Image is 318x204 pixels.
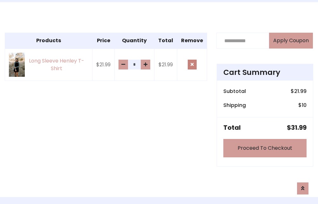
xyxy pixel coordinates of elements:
th: Price [92,33,115,49]
h6: Shipping [223,102,246,108]
h4: Cart Summary [223,68,307,77]
td: $21.99 [92,49,115,81]
h5: $ [287,124,307,131]
th: Total [154,33,177,49]
button: Apply Coupon [269,33,313,49]
a: Proceed To Checkout [223,139,307,157]
th: Quantity [115,33,154,49]
span: 10 [302,102,307,109]
h6: $ [291,88,307,94]
h5: Total [223,124,241,131]
span: 31.99 [291,123,307,132]
th: Remove [177,33,207,49]
a: Long Sleeve Henley T-Shirt [9,53,88,76]
td: $21.99 [154,49,177,81]
th: Products [5,33,92,49]
h6: Subtotal [223,88,246,94]
span: 21.99 [294,88,307,95]
h6: $ [298,102,307,108]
